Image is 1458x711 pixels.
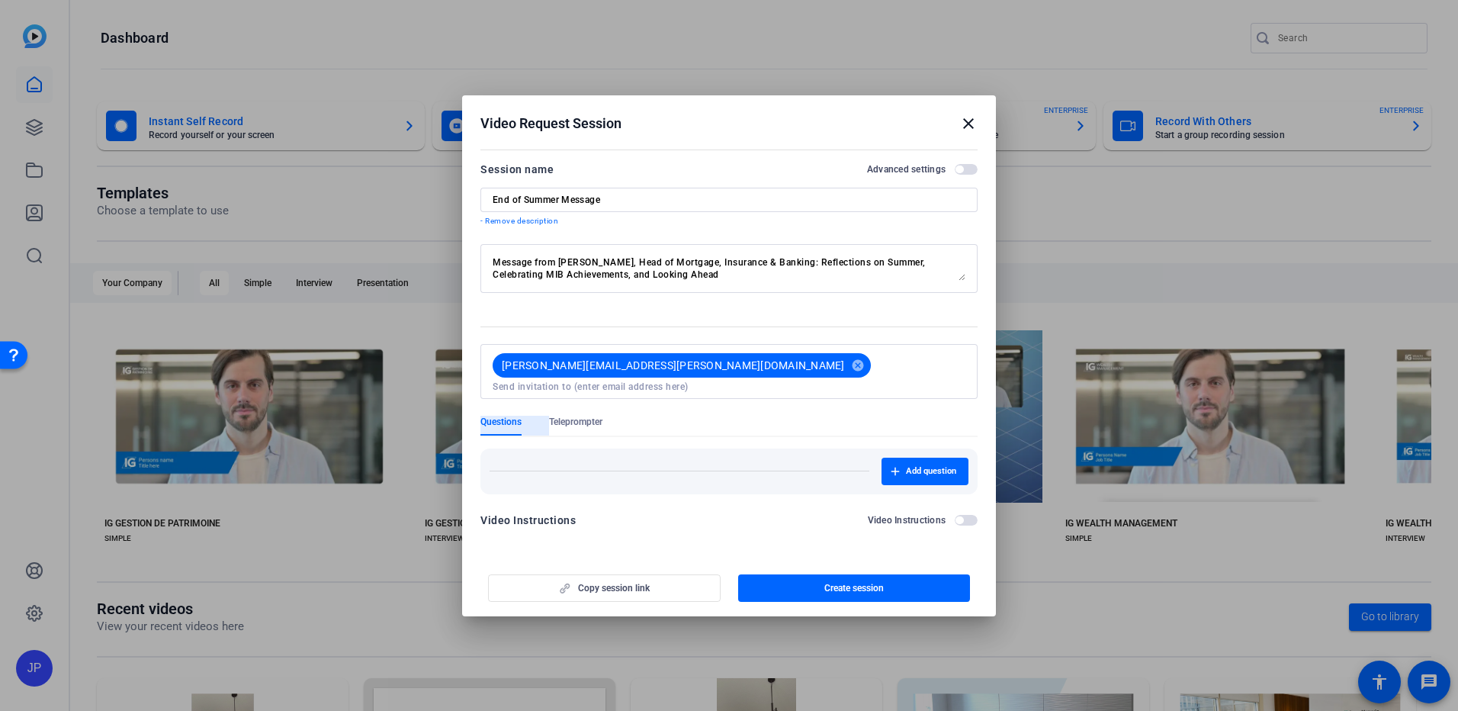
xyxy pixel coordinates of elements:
[824,582,884,594] span: Create session
[549,416,602,428] span: Teleprompter
[480,160,554,179] div: Session name
[480,416,522,428] span: Questions
[480,215,978,227] p: - Remove description
[882,458,968,485] button: Add question
[738,574,971,602] button: Create session
[493,194,965,206] input: Enter Session Name
[959,114,978,133] mat-icon: close
[867,163,946,175] h2: Advanced settings
[868,514,946,526] h2: Video Instructions
[502,358,845,373] span: [PERSON_NAME][EMAIL_ADDRESS][PERSON_NAME][DOMAIN_NAME]
[480,511,576,529] div: Video Instructions
[906,465,956,478] span: Add question
[493,381,965,393] input: Send invitation to (enter email address here)
[845,359,871,372] mat-icon: cancel
[480,114,978,133] div: Video Request Session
